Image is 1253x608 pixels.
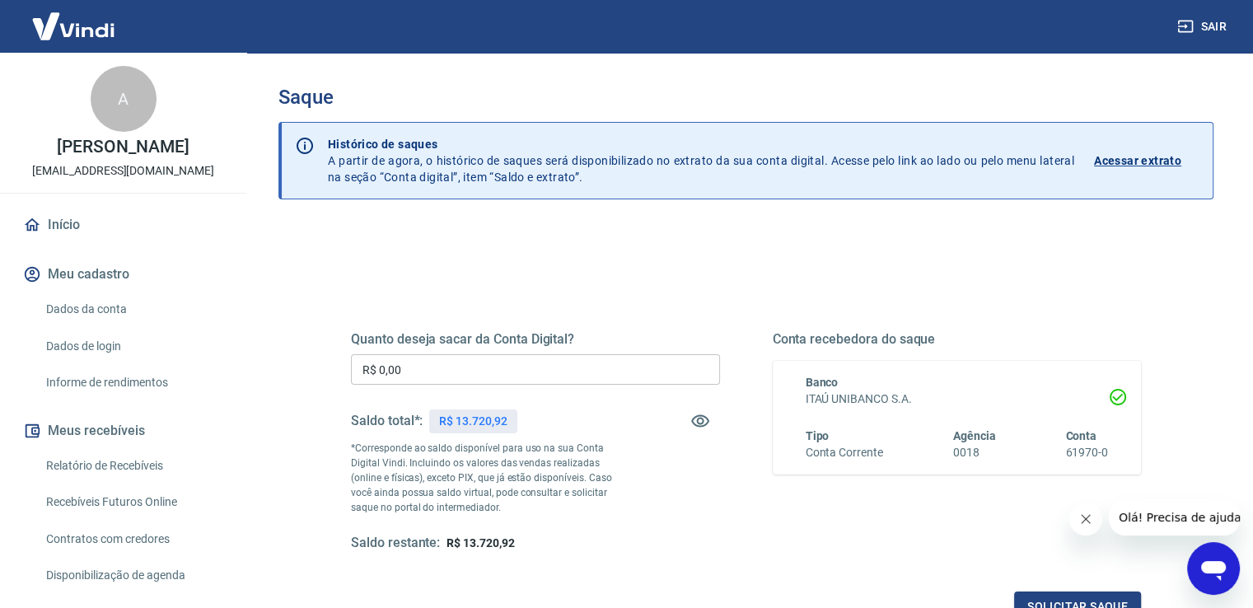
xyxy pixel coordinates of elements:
[806,391,1109,408] h6: ITAÚ UNIBANCO S.A.
[20,256,227,292] button: Meu cadastro
[40,292,227,326] a: Dados da conta
[446,536,514,550] span: R$ 13.720,92
[439,413,507,430] p: R$ 13.720,92
[40,485,227,519] a: Recebíveis Futuros Online
[40,522,227,556] a: Contratos com credores
[351,441,628,515] p: *Corresponde ao saldo disponível para uso na sua Conta Digital Vindi. Incluindo os valores das ve...
[1109,499,1240,536] iframe: Mensagem da empresa
[806,444,883,461] h6: Conta Corrente
[40,449,227,483] a: Relatório de Recebíveis
[1094,152,1181,169] p: Acessar extrato
[40,330,227,363] a: Dados de login
[91,66,157,132] div: A
[40,559,227,592] a: Disponibilização de agenda
[1094,136,1199,185] a: Acessar extrato
[57,138,189,156] p: [PERSON_NAME]
[953,429,996,442] span: Agência
[278,86,1213,109] h3: Saque
[1065,444,1108,461] h6: 61970-0
[1187,542,1240,595] iframe: Botão para abrir a janela de mensagens
[40,366,227,400] a: Informe de rendimentos
[20,413,227,449] button: Meus recebíveis
[20,207,227,243] a: Início
[10,12,138,25] span: Olá! Precisa de ajuda?
[20,1,127,51] img: Vindi
[806,429,830,442] span: Tipo
[953,444,996,461] h6: 0018
[328,136,1074,152] p: Histórico de saques
[351,535,440,552] h5: Saldo restante:
[32,162,214,180] p: [EMAIL_ADDRESS][DOMAIN_NAME]
[328,136,1074,185] p: A partir de agora, o histórico de saques será disponibilizado no extrato da sua conta digital. Ac...
[773,331,1142,348] h5: Conta recebedora do saque
[806,376,839,389] span: Banco
[351,331,720,348] h5: Quanto deseja sacar da Conta Digital?
[1065,429,1096,442] span: Conta
[1174,12,1233,42] button: Sair
[1069,503,1102,536] iframe: Fechar mensagem
[351,413,423,429] h5: Saldo total*:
